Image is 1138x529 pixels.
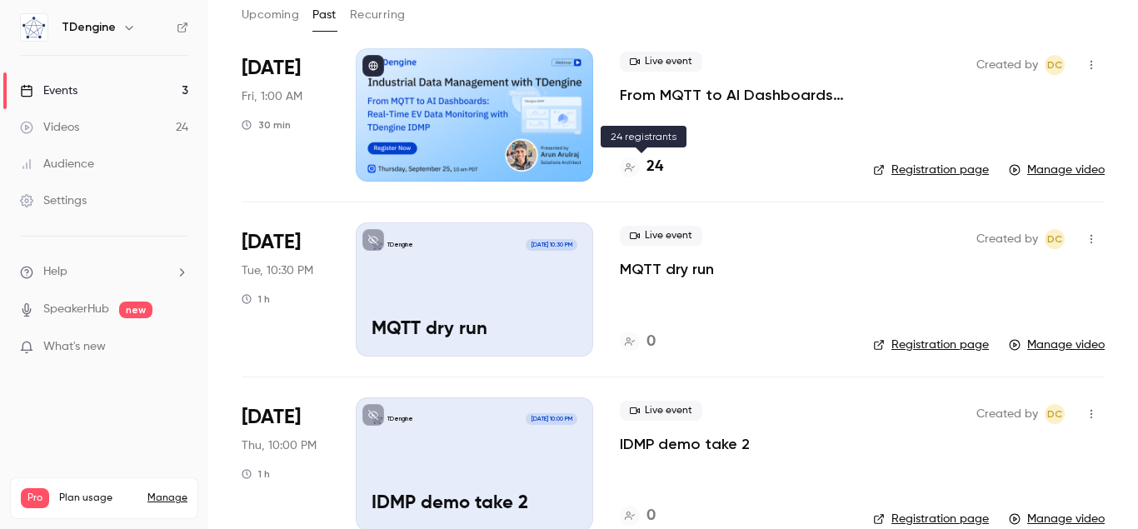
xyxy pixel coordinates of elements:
h4: 24 [646,156,663,178]
a: Registration page [873,337,989,353]
span: What's new [43,338,106,356]
span: [DATE] 10:00 PM [526,413,576,425]
a: IDMP demo take 2 [620,434,750,454]
a: Manage video [1009,511,1105,527]
a: Manage [147,492,187,505]
span: Plan usage [59,492,137,505]
div: 30 min [242,118,291,132]
img: TDengine [21,14,47,41]
button: Past [312,2,337,28]
h4: 0 [646,505,656,527]
a: Manage video [1009,162,1105,178]
a: 0 [620,331,656,353]
div: Sep 23 Tue, 10:30 PM (Asia/Shanghai) [242,222,329,356]
span: Fri, 1:00 AM [242,88,302,105]
span: Daniel Clow [1045,229,1065,249]
div: 1 h [242,292,270,306]
span: Tue, 10:30 PM [242,262,313,279]
h4: 0 [646,331,656,353]
span: Help [43,263,67,281]
p: TDengine [387,415,413,423]
span: Thu, 10:00 PM [242,437,317,454]
span: Live event [620,52,702,72]
div: Events [20,82,77,99]
li: help-dropdown-opener [20,263,188,281]
a: 0 [620,505,656,527]
span: [DATE] [242,229,301,256]
span: Daniel Clow [1045,404,1065,424]
span: [DATE] [242,404,301,431]
div: Videos [20,119,79,136]
p: IDMP demo take 2 [372,493,577,515]
div: 1 h [242,467,270,481]
span: DC [1047,229,1062,249]
span: Created by [976,229,1038,249]
span: Pro [21,488,49,508]
div: Settings [20,192,87,209]
div: Sep 25 Thu, 10:00 AM (America/Los Angeles) [242,48,329,182]
span: Live event [620,226,702,246]
button: Upcoming [242,2,299,28]
a: MQTT dry runTDengine[DATE] 10:30 PMMQTT dry run [356,222,593,356]
a: SpeakerHub [43,301,109,318]
span: DC [1047,404,1062,424]
span: Created by [976,55,1038,75]
div: Audience [20,156,94,172]
a: Registration page [873,162,989,178]
span: Live event [620,401,702,421]
iframe: Noticeable Trigger [168,340,188,355]
p: TDengine [387,241,413,249]
a: Registration page [873,511,989,527]
span: DC [1047,55,1062,75]
span: Daniel Clow [1045,55,1065,75]
span: [DATE] [242,55,301,82]
span: new [119,302,152,318]
h6: TDengine [62,19,116,36]
span: [DATE] 10:30 PM [526,239,576,251]
p: MQTT dry run [372,319,577,341]
a: MQTT dry run [620,259,714,279]
a: From MQTT to AI Dashboards: Real-Time EV Data Monitoring with TDengine IDMP [620,85,846,105]
button: Recurring [350,2,406,28]
a: 24 [620,156,663,178]
a: Manage video [1009,337,1105,353]
span: Created by [976,404,1038,424]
